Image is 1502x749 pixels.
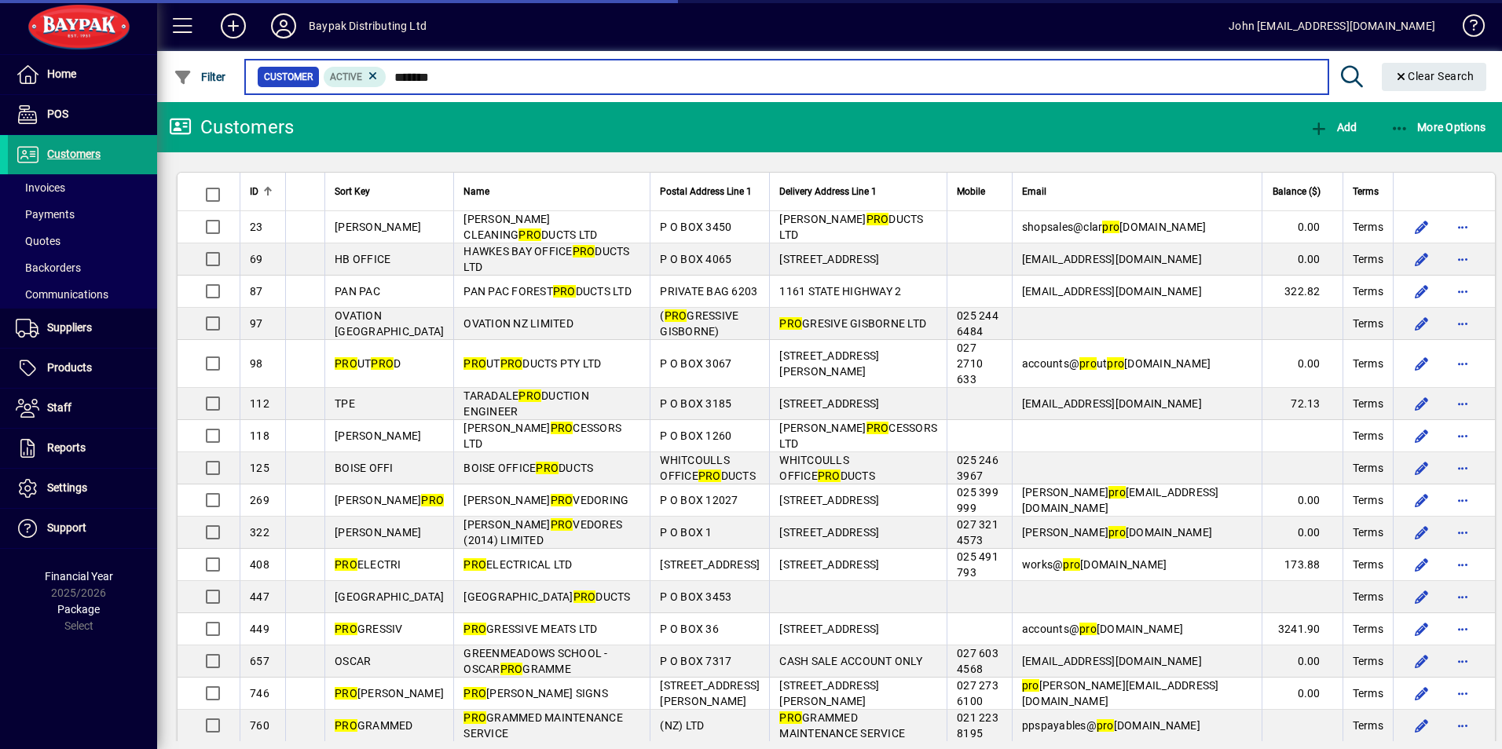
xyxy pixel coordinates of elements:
[1262,211,1343,243] td: 0.00
[463,647,607,675] span: GREENMEADOWS SCHOOL - OSCAR GRAMME
[1409,311,1434,336] button: Edit
[660,590,731,603] span: P O BOX 3453
[463,285,632,298] span: PAN PAC FOREST DUCTS LTD
[779,349,879,378] span: [STREET_ADDRESS][PERSON_NAME]
[779,422,937,450] span: [PERSON_NAME] CESSORS LTD
[1353,524,1383,540] span: Terms
[463,357,486,370] em: PRO
[957,486,998,514] span: 025 399 999
[957,309,998,338] span: 025 244 6484
[551,494,573,506] em: PRO
[1079,623,1097,635] em: pro
[8,349,157,388] a: Products
[1450,214,1475,239] button: More options
[1022,719,1200,732] span: ppspayables@ [DOMAIN_NAME]
[264,69,313,85] span: Customer
[1353,557,1383,572] span: Terms
[957,454,998,482] span: 025 246 3967
[660,655,731,667] span: P O BOX 7317
[1022,558,1167,571] span: works@ [DOMAIN_NAME]
[463,558,572,571] span: ELECTRICAL LTD
[1022,623,1183,635] span: accounts@ [DOMAIN_NAME]
[250,462,269,474] span: 125
[1022,221,1207,233] span: shopsales@clar [DOMAIN_NAME]
[250,429,269,442] span: 118
[779,213,923,241] span: [PERSON_NAME] DUCTS LTD
[250,253,263,265] span: 69
[47,108,68,120] span: POS
[463,558,486,571] em: PRO
[779,623,879,635] span: [STREET_ADDRESS]
[335,558,401,571] span: ELECTRI
[957,518,998,546] span: 027 321 4573
[16,288,108,301] span: Communications
[1102,221,1119,233] em: pro
[500,663,523,675] em: PRO
[250,221,263,233] span: 23
[335,253,390,265] span: HB OFFICE
[1107,357,1124,370] em: pro
[335,462,394,474] span: BOISE OFFI
[1353,183,1379,200] span: Terms
[1353,460,1383,476] span: Terms
[335,623,403,635] span: GRESSIV
[1310,121,1357,133] span: Add
[1353,219,1383,235] span: Terms
[1450,247,1475,272] button: More options
[660,623,719,635] span: P O BOX 36
[660,526,712,539] span: P O BOX 1
[779,494,879,506] span: [STREET_ADDRESS]
[1450,584,1475,609] button: More options
[1409,584,1434,609] button: Edit
[8,228,157,254] a: Quotes
[1353,492,1383,508] span: Terms
[250,397,269,410] span: 112
[518,389,541,402] em: PRO
[335,285,380,298] span: PAN PAC
[1353,428,1383,444] span: Terms
[1262,340,1343,388] td: 0.00
[1353,589,1383,605] span: Terms
[1022,526,1212,539] span: [PERSON_NAME] [DOMAIN_NAME]
[16,208,75,221] span: Payments
[553,285,576,298] em: PRO
[1409,279,1434,304] button: Edit
[500,357,523,370] em: PRO
[1097,719,1114,732] em: pro
[47,481,87,494] span: Settings
[1409,455,1434,480] button: Edit
[1409,552,1434,577] button: Edit
[250,655,269,667] span: 657
[1382,63,1487,91] button: Clear
[1108,486,1126,499] em: pro
[1022,679,1039,692] em: pro
[1451,3,1482,54] a: Knowledge Base
[660,719,704,732] span: (NZ) LTD
[57,603,100,616] span: Package
[1262,276,1343,308] td: 322.82
[1409,391,1434,416] button: Edit
[1409,649,1434,674] button: Edit
[1450,351,1475,376] button: More options
[1262,484,1343,517] td: 0.00
[866,422,889,434] em: PRO
[1394,70,1475,82] span: Clear Search
[250,719,269,732] span: 760
[957,183,985,200] span: Mobile
[1262,678,1343,710] td: 0.00
[957,711,998,740] span: 021 223 8195
[335,558,357,571] em: PRO
[660,309,738,338] span: ( GRESSIVE GISBORNE)
[250,687,269,700] span: 746
[8,469,157,508] a: Settings
[1450,455,1475,480] button: More options
[1262,243,1343,276] td: 0.00
[258,12,309,40] button: Profile
[169,115,294,140] div: Customers
[174,71,226,83] span: Filter
[463,389,589,418] span: TARADALE DUCTION ENGINEER
[463,711,623,740] span: GRAMMED MAINTENANCE SERVICE
[335,687,444,700] span: [PERSON_NAME]
[463,183,489,200] span: Name
[1409,713,1434,738] button: Edit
